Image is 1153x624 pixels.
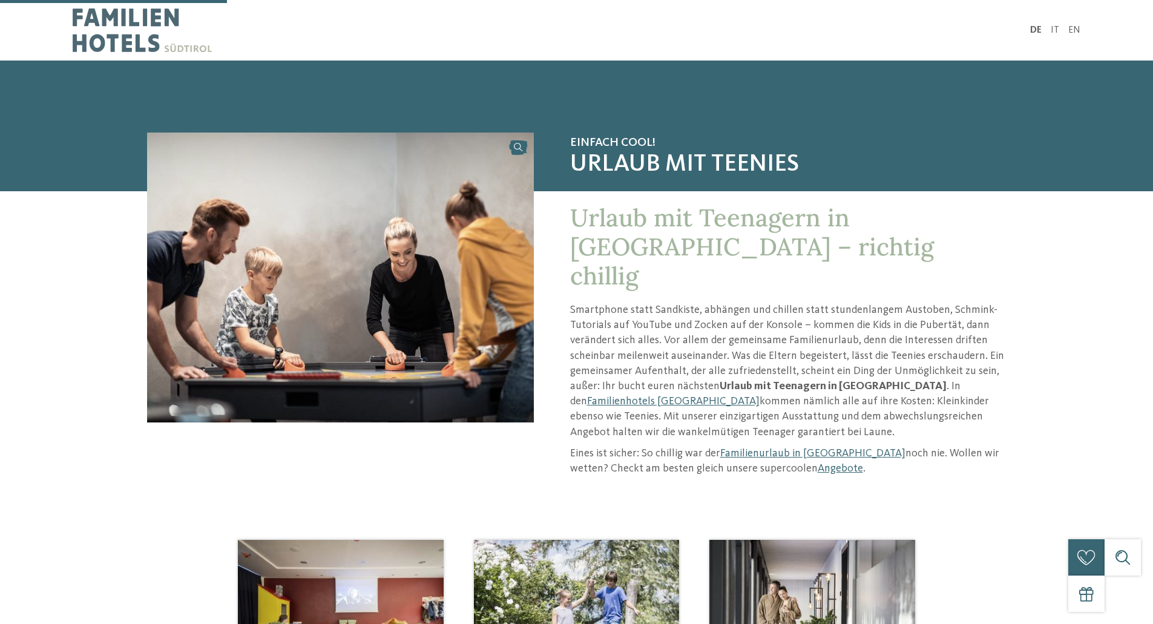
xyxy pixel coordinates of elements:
span: Einfach cool! [570,136,1007,150]
strong: Urlaub mit Teenagern in [GEOGRAPHIC_DATA] [720,381,947,392]
span: Urlaub mit Teenagern in [GEOGRAPHIC_DATA] – richtig chillig [570,202,934,291]
p: Eines ist sicher: So chillig war der noch nie. Wollen wir wetten? Checkt am besten gleich unsere ... [570,446,1007,476]
p: Smartphone statt Sandkiste, abhängen und chillen statt stundenlangem Austoben, Schmink-Tutorials ... [570,303,1007,440]
a: Familienhotels [GEOGRAPHIC_DATA] [587,396,760,407]
a: Familienurlaub in [GEOGRAPHIC_DATA] [720,448,905,459]
a: DE [1030,25,1042,35]
img: Urlaub mit Teenagern in Südtirol geplant? [147,133,534,422]
a: Angebote [818,463,863,474]
a: EN [1068,25,1080,35]
a: IT [1051,25,1059,35]
span: Urlaub mit Teenies [570,150,1007,179]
